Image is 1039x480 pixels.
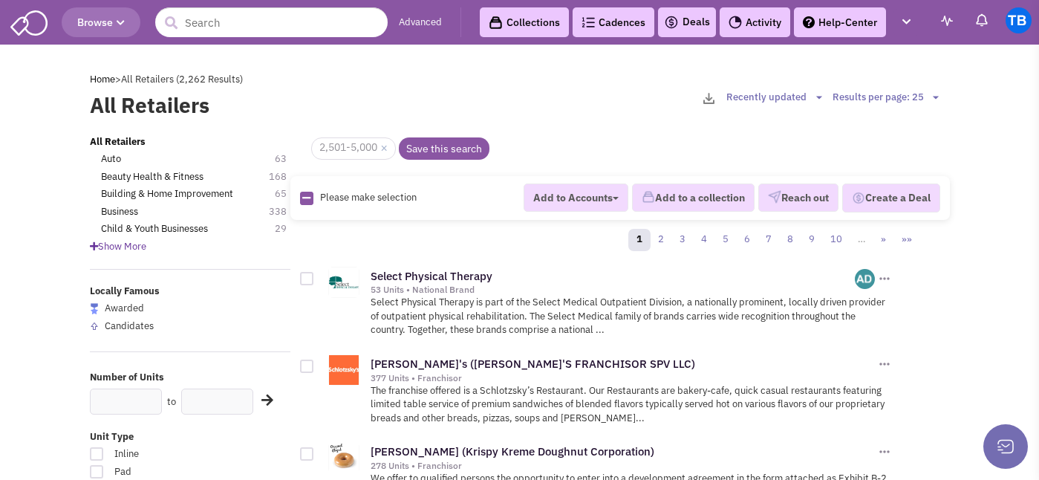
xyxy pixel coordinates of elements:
[873,229,894,251] a: »
[779,229,801,251] a: 8
[650,229,672,251] a: 2
[582,17,595,27] img: Cadences_logo.png
[489,16,503,30] img: icon-collection-lavender-black.svg
[269,205,302,219] span: 338
[842,184,940,213] button: Create a Deal
[664,13,679,31] img: icon-deals.svg
[105,447,229,461] span: Inline
[90,285,290,299] label: Locally Famous
[101,152,121,166] a: Auto
[801,229,823,251] a: 9
[371,384,893,426] p: The franchise offered is a Schlotzsky’s Restaurant. Our Restaurants are bakery-cafe, quick casual...
[758,184,838,212] button: Reach out
[729,16,742,29] img: Activity.png
[275,222,302,236] span: 29
[90,371,290,385] label: Number of Units
[371,460,876,472] div: 278 Units • Franchisor
[105,302,144,314] span: Awarded
[664,13,710,31] a: Deals
[252,391,271,410] div: Search Nearby
[167,395,176,409] label: to
[381,142,388,155] a: ×
[311,137,396,160] span: 2,501-5,000
[714,229,737,251] a: 5
[269,170,302,184] span: 168
[768,190,781,204] img: VectorPaper_Plane.png
[105,465,229,479] span: Pad
[90,322,99,331] img: locallyfamous-upvote.png
[371,296,893,337] p: Select Physical Therapy is part of the Select Medical Outpatient Division, a nationally prominent...
[155,7,388,37] input: Search
[703,93,714,104] img: download-2-24.png
[855,269,875,289] img: gdT2Xg0NckyErWqV3ZWm7A.png
[275,187,302,201] span: 65
[101,222,208,236] a: Child & Youth Businesses
[320,191,417,204] span: Please make selection
[794,7,886,37] a: Help-Center
[90,73,115,85] a: Home
[90,91,437,120] label: All Retailers
[736,229,758,251] a: 6
[90,240,146,253] span: Show More
[399,16,442,30] a: Advanced
[90,135,146,149] a: All Retailers
[371,444,654,458] a: [PERSON_NAME] (Krispy Kreme Doughnut Corporation)
[850,229,873,251] a: …
[758,229,780,251] a: 7
[573,7,654,37] a: Cadences
[101,205,138,219] a: Business
[371,284,856,296] div: 53 Units • National Brand
[90,135,146,148] b: All Retailers
[803,16,815,28] img: help.png
[121,73,243,85] span: All Retailers (2,262 Results)
[77,16,125,29] span: Browse
[371,372,876,384] div: 377 Units • Franchisor
[671,229,694,251] a: 3
[628,229,651,251] a: 1
[632,184,755,212] button: Add to a collection
[300,192,313,205] img: Rectangle.png
[720,7,790,37] a: Activity
[480,7,569,37] a: Collections
[62,7,140,37] button: Browse
[90,303,99,314] img: locallyfamous-largeicon.png
[852,190,865,207] img: Deal-Dollar.png
[90,430,290,444] label: Unit Type
[1006,7,1032,33] img: Tiffany Byram
[822,229,850,251] a: 10
[115,73,121,85] span: >
[275,152,302,166] span: 63
[105,320,154,332] span: Candidates
[10,7,48,36] img: SmartAdmin
[524,184,628,212] button: Add to Accounts
[642,190,655,204] img: icon-collection-lavender.png
[371,269,492,283] a: Select Physical Therapy
[101,170,203,184] a: Beauty Health & Fitness
[693,229,715,251] a: 4
[399,137,489,160] a: Save this search
[101,187,233,201] a: Building & Home Improvement
[371,357,695,371] a: [PERSON_NAME]'s ([PERSON_NAME]'S FRANCHISOR SPV LLC)
[893,229,920,251] a: »»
